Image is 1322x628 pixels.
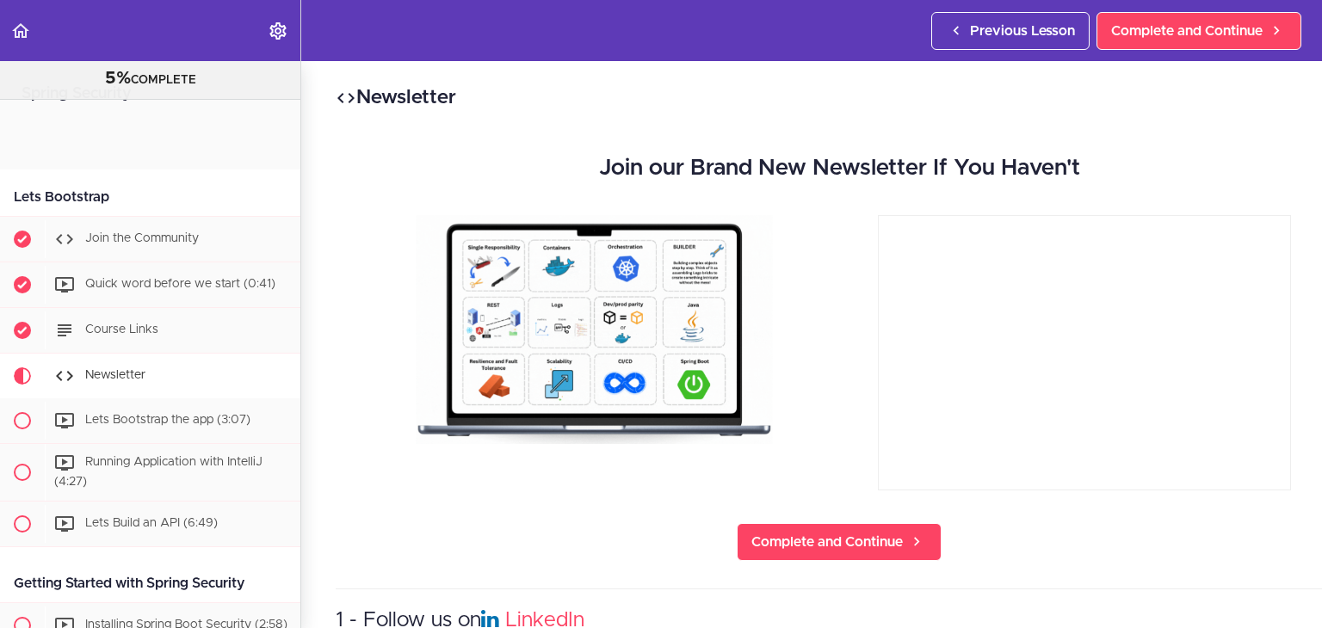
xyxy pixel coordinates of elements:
a: Previous Lesson [931,12,1090,50]
a: Complete and Continue [737,523,942,561]
span: Course Links [85,323,158,336]
span: Complete and Continue [751,532,903,552]
span: Previous Lesson [970,21,1075,41]
span: Lets Bootstrap the app (3:07) [85,414,250,426]
span: Complete and Continue [1111,21,1263,41]
svg: Back to course curriculum [10,21,31,41]
h2: Join our Brand New Newsletter If You Haven't [361,156,1317,181]
span: 5% [105,70,131,87]
div: COMPLETE [22,68,279,90]
span: Quick word before we start (0:41) [85,278,275,290]
img: bPMdpB8sRcSzZwxzfdaQ_Ready+to+superc.gif [416,215,773,444]
span: Newsletter [85,369,145,381]
svg: Settings Menu [268,21,288,41]
a: Complete and Continue [1097,12,1301,50]
span: Lets Build an API (6:49) [85,517,218,529]
span: Join the Community [85,232,199,244]
span: Running Application with IntelliJ (4:27) [54,456,263,488]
